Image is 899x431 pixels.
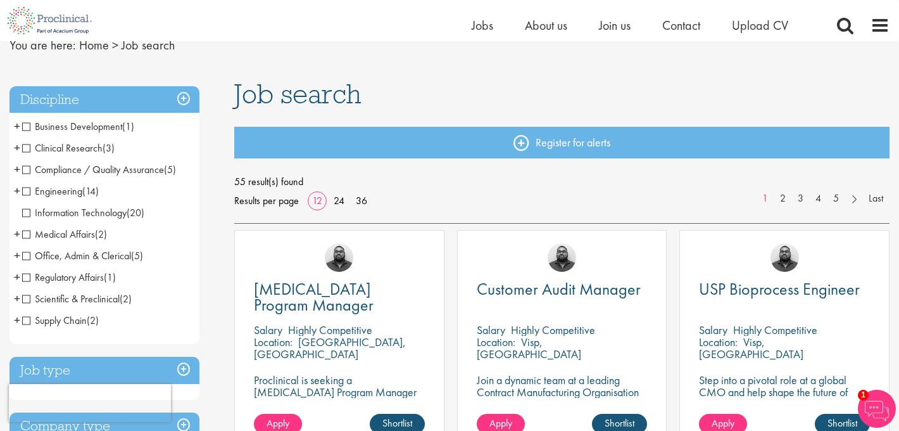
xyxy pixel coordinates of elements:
[756,191,774,206] a: 1
[732,17,788,34] a: Upload CV
[22,206,127,219] span: Information Technology
[699,281,870,297] a: USP Bioprocess Engineer
[809,191,827,206] a: 4
[254,278,374,316] span: [MEDICAL_DATA] Program Manager
[699,374,870,410] p: Step into a pivotal role at a global CMO and help shape the future of healthcare manufacturing.
[127,206,144,219] span: (20)
[234,77,361,111] span: Job search
[862,191,890,206] a: Last
[9,86,199,113] h3: Discipline
[477,374,648,422] p: Join a dynamic team at a leading Contract Manufacturing Organisation and contribute to groundbrea...
[14,224,20,243] span: +
[699,323,727,337] span: Salary
[22,314,99,327] span: Supply Chain
[254,335,406,361] p: [GEOGRAPHIC_DATA], [GEOGRAPHIC_DATA]
[22,292,132,306] span: Scientific & Preclinical
[79,37,109,53] a: breadcrumb link
[511,323,595,337] p: Highly Competitive
[699,278,860,300] span: USP Bioprocess Engineer
[477,278,641,300] span: Customer Audit Manager
[858,390,896,428] img: Chatbot
[254,335,292,349] span: Location:
[131,249,143,262] span: (5)
[599,17,631,34] a: Join us
[254,281,425,313] a: [MEDICAL_DATA] Program Manager
[9,384,171,422] iframe: reCAPTCHA
[87,314,99,327] span: (2)
[22,163,176,176] span: Compliance / Quality Assurance
[234,127,890,158] a: Register for alerts
[14,117,20,136] span: +
[548,243,576,272] img: Ashley Bennett
[164,163,176,176] span: (5)
[14,181,20,200] span: +
[791,191,810,206] a: 3
[699,335,803,361] p: Visp, [GEOGRAPHIC_DATA]
[774,191,792,206] a: 2
[770,243,799,272] img: Ashley Bennett
[22,141,103,155] span: Clinical Research
[329,194,349,207] a: 24
[733,323,817,337] p: Highly Competitive
[22,271,116,284] span: Regulatory Affairs
[14,160,20,179] span: +
[325,243,353,272] img: Ashley Bennett
[22,120,122,133] span: Business Development
[662,17,700,34] a: Contact
[234,191,299,210] span: Results per page
[234,172,890,191] span: 55 result(s) found
[827,191,845,206] a: 5
[103,141,115,155] span: (3)
[22,163,164,176] span: Compliance / Quality Assurance
[477,323,505,337] span: Salary
[699,335,738,349] span: Location:
[14,267,20,286] span: +
[22,228,107,241] span: Medical Affairs
[22,120,134,133] span: Business Development
[712,416,734,430] span: Apply
[122,37,175,53] span: Job search
[254,323,282,337] span: Salary
[120,292,132,306] span: (2)
[525,17,567,34] a: About us
[477,281,648,297] a: Customer Audit Manager
[477,335,581,361] p: Visp, [GEOGRAPHIC_DATA]
[267,416,289,430] span: Apply
[22,249,131,262] span: Office, Admin & Clerical
[22,249,143,262] span: Office, Admin & Clerical
[22,141,115,155] span: Clinical Research
[22,292,120,306] span: Scientific & Preclinical
[22,228,95,241] span: Medical Affairs
[308,194,327,207] a: 12
[22,184,99,198] span: Engineering
[14,311,20,330] span: +
[22,271,104,284] span: Regulatory Affairs
[9,357,199,384] h3: Job type
[104,271,116,284] span: (1)
[472,17,493,34] span: Jobs
[351,194,372,207] a: 36
[95,228,107,241] span: (2)
[489,416,512,430] span: Apply
[858,390,869,401] span: 1
[22,206,144,219] span: Information Technology
[22,184,82,198] span: Engineering
[288,323,372,337] p: Highly Competitive
[477,335,515,349] span: Location:
[9,37,76,53] span: You are here:
[22,314,87,327] span: Supply Chain
[82,184,99,198] span: (14)
[14,289,20,308] span: +
[112,37,118,53] span: >
[14,246,20,265] span: +
[122,120,134,133] span: (1)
